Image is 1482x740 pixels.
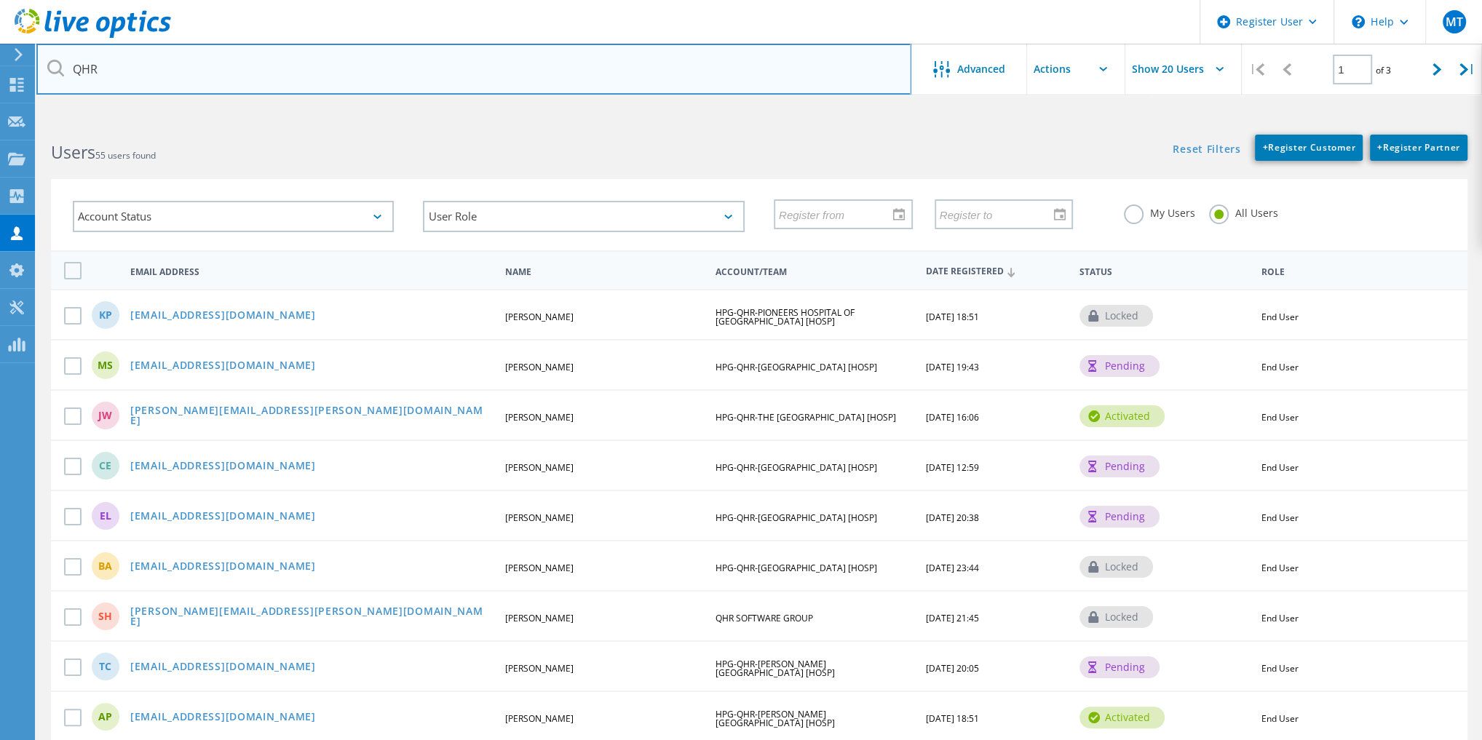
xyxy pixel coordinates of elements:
[1377,141,1383,154] b: +
[1079,305,1153,327] div: locked
[1173,144,1240,156] a: Reset Filters
[1079,455,1160,477] div: pending
[73,201,394,232] div: Account Status
[130,661,316,674] a: [EMAIL_ADDRESS][DOMAIN_NAME]
[926,512,979,524] span: [DATE] 20:38
[1079,656,1160,678] div: pending
[98,410,112,421] span: JW
[957,64,1005,74] span: Advanced
[926,411,979,423] span: [DATE] 16:06
[1209,204,1277,218] label: All Users
[505,461,574,474] span: [PERSON_NAME]
[1079,606,1153,628] div: locked
[99,461,111,471] span: CE
[505,612,574,624] span: [PERSON_NAME]
[505,268,703,276] span: Name
[1261,461,1299,474] span: End User
[130,268,493,276] span: Email Address
[936,200,1062,228] input: Register to
[1261,712,1299,725] span: End User
[505,712,574,725] span: [PERSON_NAME]
[130,606,493,629] a: [PERSON_NAME][EMAIL_ADDRESS][PERSON_NAME][DOMAIN_NAME]
[130,561,316,573] a: [EMAIL_ADDRESS][DOMAIN_NAME]
[1079,405,1165,427] div: activated
[130,712,316,724] a: [EMAIL_ADDRESS][DOMAIN_NAME]
[98,360,113,370] span: MS
[1261,562,1299,574] span: End User
[1262,141,1355,154] span: Register Customer
[98,561,112,571] span: BA
[130,461,316,473] a: [EMAIL_ADDRESS][DOMAIN_NAME]
[1261,411,1299,423] span: End User
[1079,355,1160,377] div: pending
[99,661,111,672] span: TC
[505,361,574,373] span: [PERSON_NAME]
[130,360,316,373] a: [EMAIL_ADDRESS][DOMAIN_NAME]
[775,200,901,228] input: Register from
[1261,361,1299,373] span: End User
[423,201,744,232] div: User Role
[1377,141,1460,154] span: Register Partner
[1262,141,1268,154] b: +
[1079,506,1160,528] div: pending
[505,662,574,675] span: [PERSON_NAME]
[95,149,156,162] span: 55 users found
[1452,44,1482,95] div: |
[15,31,171,41] a: Live Optics Dashboard
[926,461,979,474] span: [DATE] 12:59
[1079,268,1249,276] span: Status
[99,310,112,320] span: KP
[1242,44,1272,95] div: |
[130,405,493,428] a: [PERSON_NAME][EMAIL_ADDRESS][PERSON_NAME][DOMAIN_NAME]
[926,612,979,624] span: [DATE] 21:45
[505,311,574,323] span: [PERSON_NAME]
[1261,311,1299,323] span: End User
[716,411,896,423] span: HPG-QHR-THE [GEOGRAPHIC_DATA] [HOSP]
[100,511,111,521] span: EL
[1261,612,1299,624] span: End User
[1255,135,1363,161] a: +Register Customer
[130,310,316,322] a: [EMAIL_ADDRESS][DOMAIN_NAME]
[926,662,979,675] span: [DATE] 20:05
[1261,662,1299,675] span: End User
[505,562,574,574] span: [PERSON_NAME]
[98,611,112,621] span: SH
[505,411,574,423] span: [PERSON_NAME]
[1124,204,1194,218] label: My Users
[716,658,835,679] span: HPG-QHR-[PERSON_NAME][GEOGRAPHIC_DATA] [HOSP]
[926,311,979,323] span: [DATE] 18:51
[1261,268,1445,276] span: Role
[1261,512,1299,524] span: End User
[1376,64,1391,76] span: of 3
[716,512,877,524] span: HPG-QHR-[GEOGRAPHIC_DATA] [HOSP]
[716,361,877,373] span: HPG-QHR-[GEOGRAPHIC_DATA] [HOSP]
[1445,16,1462,28] span: MT
[716,461,877,474] span: HPG-QHR-[GEOGRAPHIC_DATA] [HOSP]
[926,712,979,725] span: [DATE] 18:51
[36,44,911,95] input: Search users by name, email, company, etc.
[716,268,914,276] span: Account/Team
[926,562,979,574] span: [DATE] 23:44
[716,306,855,327] span: HPG-QHR-PIONEERS HOSPITAL OF [GEOGRAPHIC_DATA] [HOSP]
[98,712,112,722] span: AP
[716,612,813,624] span: QHR SOFTWARE GROUP
[926,267,1067,276] span: Date Registered
[505,512,574,524] span: [PERSON_NAME]
[716,708,835,729] span: HPG-QHR-[PERSON_NAME][GEOGRAPHIC_DATA] [HOSP]
[1352,15,1365,28] svg: \n
[1079,556,1153,578] div: locked
[130,511,316,523] a: [EMAIL_ADDRESS][DOMAIN_NAME]
[1370,135,1467,161] a: +Register Partner
[716,562,877,574] span: HPG-QHR-[GEOGRAPHIC_DATA] [HOSP]
[926,361,979,373] span: [DATE] 19:43
[1079,707,1165,728] div: activated
[51,140,95,164] b: Users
